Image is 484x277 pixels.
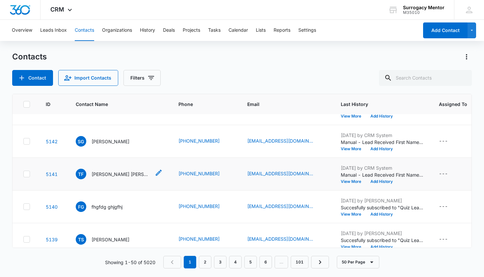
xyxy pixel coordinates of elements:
[247,101,315,108] span: Email
[76,234,141,245] div: Contact Name - Thielen Steven C. - Select to Edit Field
[341,101,414,108] span: Last History
[163,20,175,41] button: Deals
[247,137,325,145] div: Email - stacysheppard88@gmail.com - Select to Edit Field
[439,235,460,243] div: Assigned To - - Select to Edit Field
[341,139,423,146] p: Manual - Lead Received First Name: [PERSON_NAME] Last Name: [PERSON_NAME] Phone: [PHONE_NUMBER] E...
[229,256,242,268] a: Page 4
[178,203,231,211] div: Phone - +1 (850) 368-5938 - Select to Edit Field
[439,137,460,145] div: Assigned To - - Select to Edit Field
[403,10,444,15] div: account id
[337,256,379,268] button: 50 Per Page
[439,235,448,243] div: ---
[208,20,221,41] button: Tasks
[178,235,220,242] a: [PHONE_NUMBER]
[247,235,313,242] a: [EMAIL_ADDRESS][DOMAIN_NAME]
[298,20,316,41] button: Settings
[341,237,423,244] p: Succesfully subscribed to "Quiz Lead: No".
[76,234,86,245] span: TS
[341,147,366,151] button: View More
[341,230,423,237] p: [DATE] by [PERSON_NAME]
[178,101,222,108] span: Phone
[76,136,86,147] span: SG
[40,20,67,41] button: Leads Inbox
[366,212,397,216] button: Add History
[76,201,134,212] div: Contact Name - fhgfdg ghjgfhj - Select to Edit Field
[58,70,118,86] button: Import Contacts
[163,256,329,268] nav: Pagination
[214,256,227,268] a: Page 3
[199,256,211,268] a: Page 2
[46,237,58,242] a: Navigate to contact details page for Thielen Steven C.
[105,259,155,266] p: Showing 1-50 of 5020
[46,139,58,144] a: Navigate to contact details page for Stacy Gledhill
[461,52,472,62] button: Actions
[184,256,196,268] em: 1
[439,203,460,211] div: Assigned To - - Select to Edit Field
[50,6,64,13] span: CRM
[76,136,141,147] div: Contact Name - Stacy Gledhill - Select to Edit Field
[439,170,460,178] div: Assigned To - - Select to Edit Field
[140,20,155,41] button: History
[341,164,423,171] p: [DATE] by CRM System
[244,256,257,268] a: Page 5
[229,20,248,41] button: Calendar
[256,20,266,41] button: Lists
[341,114,366,118] button: View More
[102,20,132,41] button: Organizations
[178,203,220,210] a: [PHONE_NUMBER]
[76,169,86,179] span: TF
[76,169,163,179] div: Contact Name - Tobias Feeley Tobias Feeley - Select to Edit Field
[274,20,290,41] button: Reports
[247,235,325,243] div: Email - StevenCThielen@dayrep.com - Select to Edit Field
[247,137,313,144] a: [EMAIL_ADDRESS][DOMAIN_NAME]
[403,5,444,10] div: account name
[341,132,423,139] p: [DATE] by CRM System
[291,256,309,268] a: Page 101
[379,70,472,86] input: Search Contacts
[366,147,397,151] button: Add History
[12,52,47,62] h1: Contacts
[247,170,325,178] div: Email - cmilitello@chappellroberts.com - Select to Edit Field
[46,204,58,210] a: Navigate to contact details page for fhgfdg ghjgfhj
[12,20,32,41] button: Overview
[92,203,122,210] p: fhgfdg ghjgfhj
[92,236,129,243] p: [PERSON_NAME]
[76,201,86,212] span: fg
[341,245,366,249] button: View More
[76,101,153,108] span: Contact Name
[423,22,468,38] button: Add Contact
[178,137,220,144] a: [PHONE_NUMBER]
[247,203,325,211] div: Email - BrianCGodsey@jourrapide.com - Select to Edit Field
[178,235,231,243] div: Phone - +1 (951) 362-3978 - Select to Edit Field
[92,171,151,178] p: [PERSON_NAME] [PERSON_NAME]
[46,171,58,177] a: Navigate to contact details page for Tobias Feeley Tobias Feeley
[311,256,329,268] a: Next Page
[92,138,129,145] p: [PERSON_NAME]
[439,137,448,145] div: ---
[247,170,313,177] a: [EMAIL_ADDRESS][DOMAIN_NAME]
[183,20,200,41] button: Projects
[46,101,50,108] span: ID
[341,171,423,178] p: Manual - Lead Received First Name: [PERSON_NAME] Last Name: [PERSON_NAME] Phone: [PHONE_NUMBER] E...
[75,20,94,41] button: Contacts
[178,137,231,145] div: Phone - +1 (623) 258-2667 - Select to Edit Field
[366,114,397,118] button: Add History
[341,204,423,211] p: Succesfully subscribed to "Quiz Lead: No".
[123,70,161,86] button: Filters
[178,170,220,177] a: [PHONE_NUMBER]
[366,245,397,249] button: Add History
[341,197,423,204] p: [DATE] by [PERSON_NAME]
[439,203,448,211] div: ---
[259,256,272,268] a: Page 6
[439,170,448,178] div: ---
[178,170,231,178] div: Phone - +1 (216) 296-1340 - Select to Edit Field
[366,180,397,184] button: Add History
[341,180,366,184] button: View More
[12,70,53,86] button: Add Contact
[247,203,313,210] a: [EMAIL_ADDRESS][DOMAIN_NAME]
[439,101,467,108] span: Assigned To
[341,212,366,216] button: View More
